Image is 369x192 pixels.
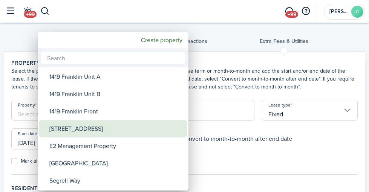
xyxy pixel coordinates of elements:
[49,155,183,172] div: [GEOGRAPHIC_DATA]
[49,120,183,137] div: [STREET_ADDRESS]
[49,172,183,189] div: Segrell Way
[49,85,183,103] div: 1419 Franklin Unit B
[49,103,183,120] div: 1419 Franklin Front
[49,68,183,85] div: 1419 Franklin Unit A
[49,137,183,155] div: E2 Management Property
[138,34,185,47] mbsc-button: Create property
[38,67,188,190] mbsc-wheel: Property
[41,52,185,64] input: Search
